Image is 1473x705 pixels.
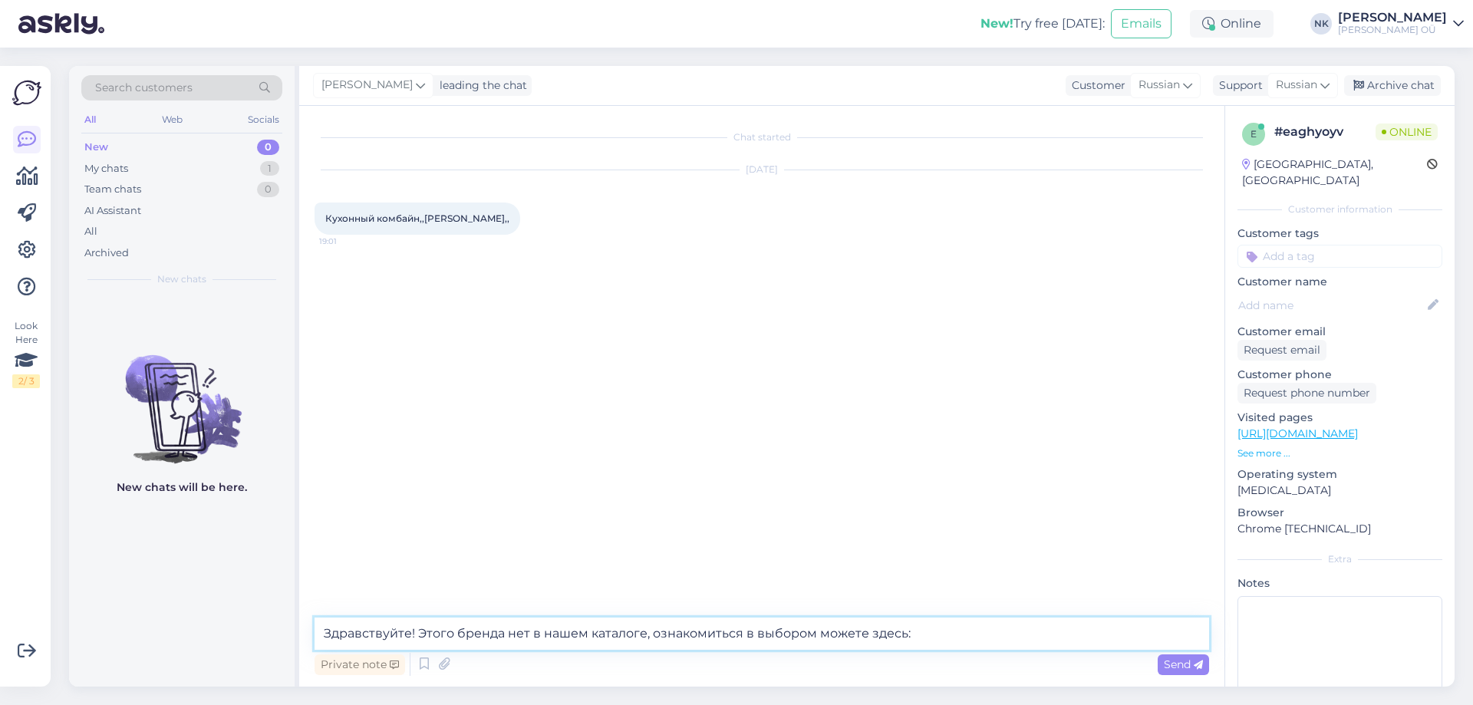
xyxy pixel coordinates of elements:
p: Customer name [1237,274,1442,290]
div: [GEOGRAPHIC_DATA], [GEOGRAPHIC_DATA] [1242,156,1427,189]
p: Visited pages [1237,410,1442,426]
div: Customer [1066,77,1125,94]
p: Browser [1237,505,1442,521]
input: Add a tag [1237,245,1442,268]
div: Extra [1237,552,1442,566]
div: Private note [315,654,405,675]
p: See more ... [1237,446,1442,460]
p: Notes [1237,575,1442,591]
a: [PERSON_NAME][PERSON_NAME] OÜ [1338,12,1464,36]
span: Russian [1276,77,1317,94]
div: Socials [245,110,282,130]
a: [URL][DOMAIN_NAME] [1237,427,1358,440]
div: Online [1190,10,1274,38]
span: Search customers [95,80,193,96]
div: 0 [257,140,279,155]
span: 19:01 [319,236,377,247]
span: Send [1164,657,1203,671]
div: All [84,224,97,239]
p: Operating system [1237,466,1442,483]
span: Russian [1139,77,1180,94]
div: # eaghyoyv [1274,123,1376,141]
button: Emails [1111,9,1171,38]
div: Team chats [84,182,141,197]
div: 1 [260,161,279,176]
div: AI Assistant [84,203,141,219]
div: 0 [257,182,279,197]
span: Кухонный комбайн,,[PERSON_NAME],, [325,212,509,224]
input: Add name [1238,297,1425,314]
textarea: Здравствуйте! Этого бренда нет в нашем каталоге, ознакомиться в выбором можете здесь: [315,618,1209,650]
div: Web [159,110,186,130]
div: Archive chat [1344,75,1441,96]
div: 2 / 3 [12,374,40,388]
p: Customer phone [1237,367,1442,383]
b: New! [980,16,1013,31]
img: No chats [69,328,295,466]
div: NK [1310,13,1332,35]
div: [DATE] [315,163,1209,176]
span: [PERSON_NAME] [321,77,413,94]
div: Request phone number [1237,383,1376,404]
div: Try free [DATE]: [980,15,1105,33]
p: Customer tags [1237,226,1442,242]
div: Request email [1237,340,1326,361]
p: [MEDICAL_DATA] [1237,483,1442,499]
div: My chats [84,161,128,176]
p: Customer email [1237,324,1442,340]
div: Customer information [1237,203,1442,216]
div: All [81,110,99,130]
span: Online [1376,124,1438,140]
div: leading the chat [433,77,527,94]
p: New chats will be here. [117,479,247,496]
div: Chat started [315,130,1209,144]
div: Support [1213,77,1263,94]
div: [PERSON_NAME] OÜ [1338,24,1447,36]
div: New [84,140,108,155]
span: New chats [157,272,206,286]
div: Look Here [12,319,40,388]
div: Archived [84,245,129,261]
div: [PERSON_NAME] [1338,12,1447,24]
img: Askly Logo [12,78,41,107]
span: e [1251,128,1257,140]
p: Chrome [TECHNICAL_ID] [1237,521,1442,537]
